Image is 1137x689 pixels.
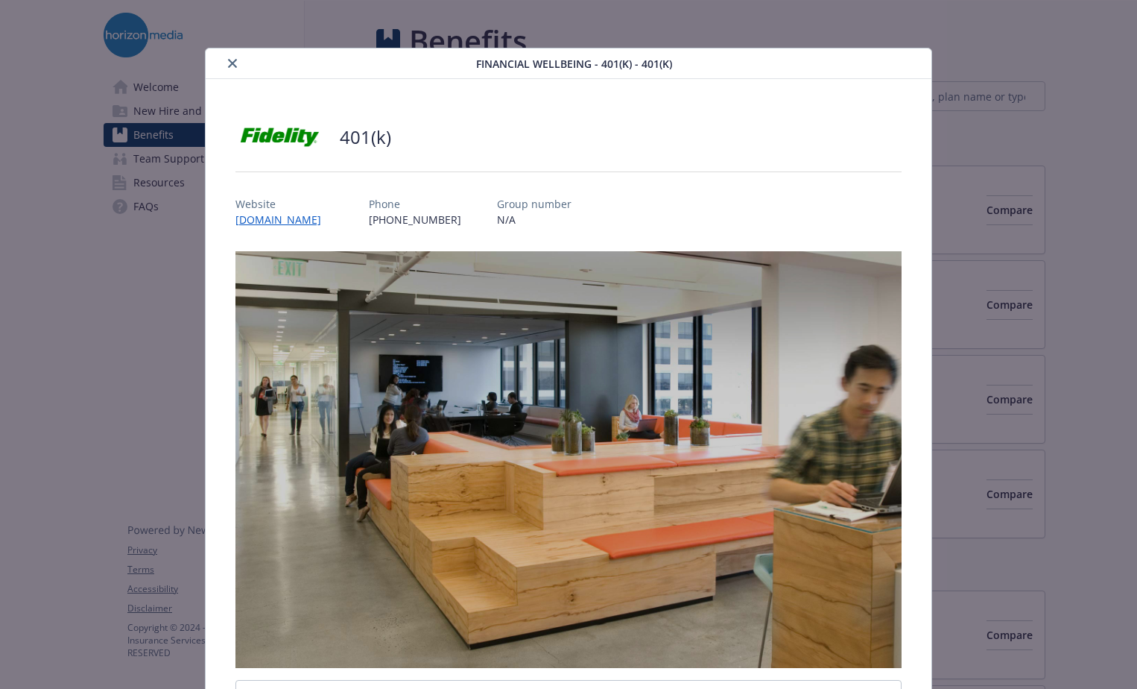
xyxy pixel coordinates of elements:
[497,196,571,212] p: Group number
[369,212,461,227] p: [PHONE_NUMBER]
[224,54,241,72] button: close
[235,213,333,227] a: [DOMAIN_NAME]
[369,196,461,212] p: Phone
[340,125,391,150] h2: 401(k)
[497,212,571,227] p: N/A
[235,196,333,212] p: Website
[235,115,325,160] img: Fidelity Investments
[476,56,672,72] span: Financial Wellbeing - 401(k) - 401(k)
[235,251,902,668] img: banner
